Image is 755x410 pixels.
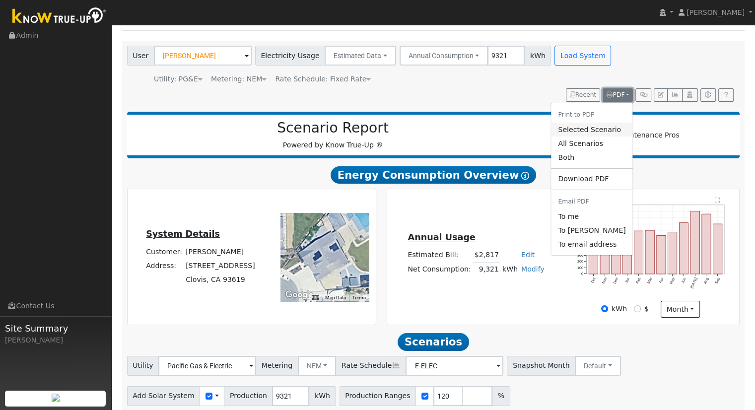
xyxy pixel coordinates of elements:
[184,273,257,286] td: Clovis, CA 93619
[551,172,632,186] a: Download PDF
[137,120,529,137] h2: Scenario Report
[667,88,683,102] button: Multi-Series Graph
[184,245,257,259] td: [PERSON_NAME]
[127,46,154,66] span: User
[654,88,668,102] button: Edit User
[551,150,632,164] a: Both
[718,88,734,102] a: Help Link
[603,88,633,102] button: PDF
[551,209,632,223] a: joshh@solarnegotiators.com
[669,276,676,285] text: May
[680,222,688,274] rect: onclick=""
[309,386,336,406] span: kWh
[256,356,298,376] span: Metering
[601,276,608,284] text: Nov
[400,46,488,66] button: Annual Consumption
[524,46,551,66] span: kWh
[127,356,159,376] span: Utility
[575,356,621,376] button: Default
[644,304,649,314] label: $
[566,88,601,102] button: Recent
[255,46,325,66] span: Electricity Usage
[224,386,273,406] span: Production
[406,262,473,276] td: Net Consumption:
[623,219,632,274] rect: onclick=""
[714,224,723,274] rect: onclick=""
[590,277,597,284] text: Oct
[700,88,716,102] button: Settings
[624,277,630,284] text: Jan
[554,46,611,66] button: Load System
[158,356,256,376] input: Select a Utility
[647,276,654,284] text: Mar
[146,229,220,239] u: System Details
[521,265,545,273] a: Modify
[340,386,416,406] span: Production Ranges
[521,172,529,180] i: Show Help
[408,232,475,242] u: Annual Usage
[406,356,503,376] input: Select a Rate Schedule
[551,238,632,252] a: To email address
[325,294,346,301] button: Map Data
[500,262,519,276] td: kWh
[702,214,711,274] rect: onclick=""
[551,194,632,210] li: Email PDF
[492,386,510,406] span: %
[600,232,609,274] rect: onclick=""
[715,197,721,203] text: 
[154,46,252,66] input: Select a User
[52,394,60,402] img: retrieve
[658,276,665,284] text: Apr
[682,88,697,102] button: Login As
[634,231,643,274] rect: onclick=""
[398,333,469,351] span: Scenarios
[690,277,699,289] text: [DATE]
[184,259,257,273] td: [STREET_ADDRESS]
[681,277,687,284] text: Jun
[634,305,641,312] input: $
[473,262,500,276] td: 9,321
[613,276,619,284] text: Dec
[312,294,319,301] button: Keyboard shortcuts
[298,356,337,376] button: NEM
[127,386,201,406] span: Add Solar System
[521,251,535,259] a: Edit
[275,75,371,83] span: Alias: None
[581,272,583,276] text: 0
[154,74,203,84] div: Utility: PG&E
[551,223,632,237] a: deepa_gopavaram@yahoo.com
[473,248,500,263] td: $2,817
[661,301,700,318] button: month
[691,211,700,274] rect: onclick=""
[144,245,184,259] td: Customer:
[325,46,396,66] button: Estimated Data
[551,137,632,150] a: All Scenarios
[703,277,710,285] text: Aug
[657,235,666,274] rect: onclick=""
[577,266,583,270] text: 100
[406,248,473,263] td: Estimated Bill:
[635,88,651,102] button: Generate Report Link
[5,322,106,335] span: Site Summary
[507,356,575,376] span: Snapshot Month
[668,232,677,274] rect: onclick=""
[144,259,184,273] td: Address:
[612,222,620,274] rect: onclick=""
[646,230,655,274] rect: onclick=""
[283,288,316,301] a: Open this area in Google Maps (opens a new window)
[336,356,406,376] span: Rate Schedule
[577,259,583,264] text: 200
[612,304,627,314] label: kWh
[577,253,583,257] text: 300
[715,277,722,285] text: Sep
[5,335,106,345] div: [PERSON_NAME]
[589,230,598,274] rect: onclick=""
[551,107,632,123] li: Print to PDF
[686,8,745,16] span: [PERSON_NAME]
[352,295,366,300] a: Terms (opens in new tab)
[211,74,267,84] div: Metering: NEM
[551,123,632,137] a: Selected Scenario
[607,91,624,98] span: PDF
[635,277,642,284] text: Feb
[283,288,316,301] img: Google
